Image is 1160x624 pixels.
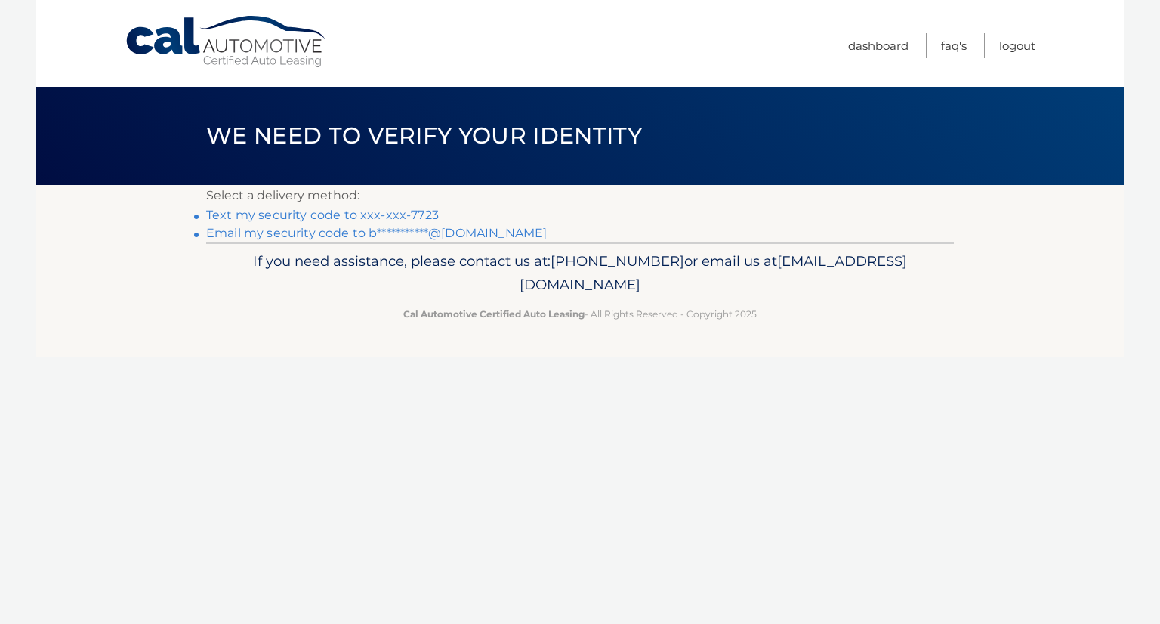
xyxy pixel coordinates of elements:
[206,185,954,206] p: Select a delivery method:
[848,33,909,58] a: Dashboard
[216,249,944,298] p: If you need assistance, please contact us at: or email us at
[999,33,1035,58] a: Logout
[216,306,944,322] p: - All Rights Reserved - Copyright 2025
[206,122,642,150] span: We need to verify your identity
[125,15,329,69] a: Cal Automotive
[551,252,684,270] span: [PHONE_NUMBER]
[403,308,585,320] strong: Cal Automotive Certified Auto Leasing
[941,33,967,58] a: FAQ's
[206,208,439,222] a: Text my security code to xxx-xxx-7723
